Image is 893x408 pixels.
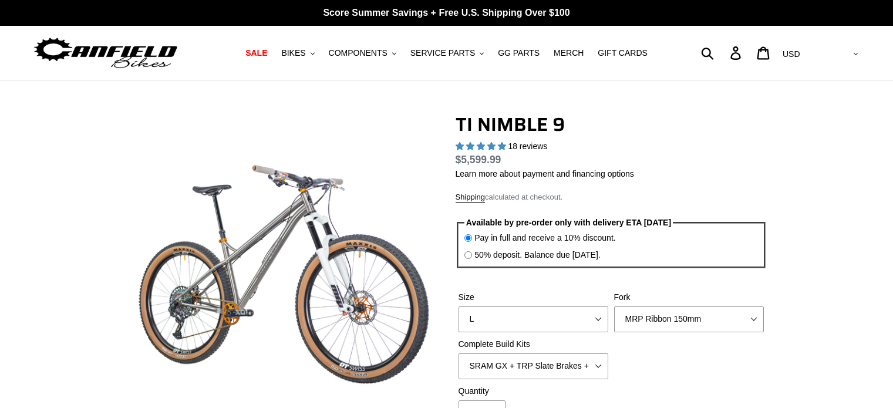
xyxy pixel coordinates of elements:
span: $5,599.99 [456,154,501,166]
span: COMPONENTS [329,48,387,58]
label: 50% deposit. Balance due [DATE]. [474,249,601,261]
div: calculated at checkout. [456,191,767,203]
span: MERCH [554,48,584,58]
a: GG PARTS [492,45,545,61]
a: Shipping [456,193,486,203]
span: BIKES [281,48,305,58]
legend: Available by pre-order only with delivery ETA [DATE] [464,217,673,229]
label: Quantity [459,385,608,397]
label: Fork [614,291,764,304]
label: Size [459,291,608,304]
label: Pay in full and receive a 10% discount. [474,232,615,244]
a: MERCH [548,45,589,61]
button: COMPONENTS [323,45,402,61]
button: BIKES [275,45,320,61]
span: 4.89 stars [456,141,508,151]
span: SALE [245,48,267,58]
label: Complete Build Kits [459,338,608,350]
a: SALE [240,45,273,61]
span: 18 reviews [508,141,547,151]
a: GIFT CARDS [592,45,653,61]
a: Learn more about payment and financing options [456,169,634,178]
button: SERVICE PARTS [405,45,490,61]
img: Canfield Bikes [32,35,179,72]
span: GIFT CARDS [598,48,648,58]
span: SERVICE PARTS [410,48,475,58]
h1: TI NIMBLE 9 [456,113,767,136]
input: Search [707,40,737,66]
span: GG PARTS [498,48,540,58]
